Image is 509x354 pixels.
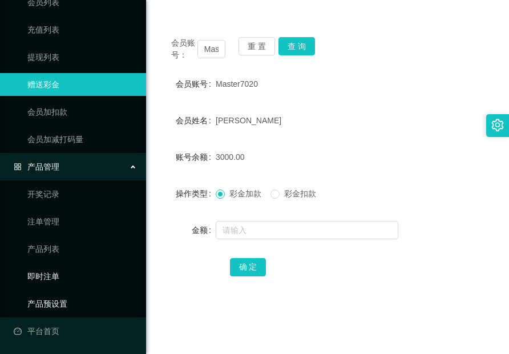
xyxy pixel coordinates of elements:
[27,210,137,233] a: 注单管理
[176,79,216,88] label: 会员账号
[216,221,398,239] input: 请输入
[280,189,321,198] span: 彩金扣款
[216,116,281,125] span: [PERSON_NAME]
[216,152,245,162] span: 3000.00
[216,79,258,88] span: Master7020
[225,189,266,198] span: 彩金加款
[27,73,137,96] a: 赠送彩金
[14,163,22,171] i: 图标: appstore-o
[176,152,216,162] label: 账号余额
[14,320,137,343] a: 图标: dashboard平台首页
[27,265,137,288] a: 即时注单
[27,128,137,151] a: 会员加减打码量
[27,183,137,206] a: 开奖记录
[27,292,137,315] a: 产品预设置
[27,100,137,123] a: 会员加扣款
[176,189,216,198] label: 操作类型
[27,18,137,41] a: 充值列表
[176,116,216,125] label: 会员姓名
[27,238,137,260] a: 产品列表
[27,46,137,69] a: 提现列表
[192,226,216,235] label: 金额
[197,40,225,58] input: 会员账号
[491,119,504,131] i: 图标: setting
[171,37,197,61] span: 会员账号：
[14,162,59,171] span: 产品管理
[278,37,315,55] button: 查 询
[230,258,266,276] button: 确 定
[239,37,275,55] button: 重 置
